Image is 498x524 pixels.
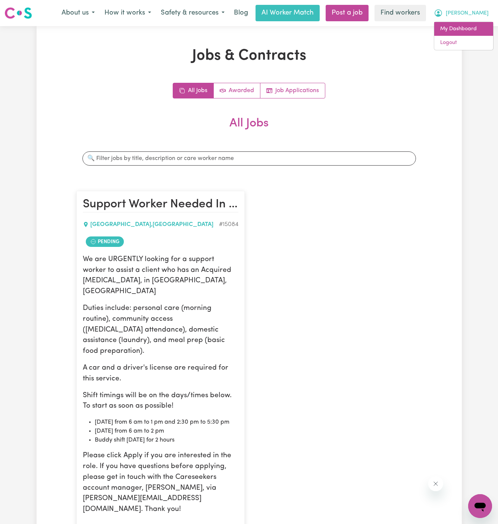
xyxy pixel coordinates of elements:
[326,5,369,21] a: Post a job
[82,151,416,166] input: 🔍 Filter jobs by title, description or care worker name
[434,22,494,50] div: My Account
[214,83,260,98] a: Active jobs
[4,5,45,11] span: Need any help?
[83,390,238,412] p: Shift timings will be on the days/times below. To start as soon as possible!
[95,436,238,445] li: Buddy shift [DATE] for 2 hours
[446,9,489,18] span: [PERSON_NAME]
[76,47,422,65] h1: Jobs & Contracts
[173,83,214,98] a: All jobs
[95,427,238,436] li: [DATE] from 6 am to 2 pm
[83,254,238,297] p: We are URGENTLY looking for a support worker to assist a client who has an Acquired [MEDICAL_DATA...
[95,418,238,427] li: [DATE] from 6 am to 1 pm and 2:30 pm to 5:30 pm
[83,303,238,357] p: Duties include: personal care (morning routine), community access ([MEDICAL_DATA] attendance), do...
[428,476,443,491] iframe: Close message
[434,22,493,36] a: My Dashboard
[83,451,238,515] p: Please click Apply if you are interested in the role. If you have questions before applying, plea...
[219,220,238,229] div: Job ID #15084
[86,236,124,247] span: Job contract pending review by care worker
[256,5,320,21] a: AI Worker Match
[375,5,426,21] a: Find workers
[468,494,492,518] iframe: Button to launch messaging window
[83,363,238,385] p: A car and a driver's license are required for this service.
[76,116,422,142] h2: All Jobs
[156,5,229,21] button: Safety & resources
[434,36,493,50] a: Logout
[260,83,325,98] a: Job applications
[100,5,156,21] button: How it works
[83,197,238,212] h2: Support Worker Needed In Mermaid Beach, QLD
[429,5,494,21] button: My Account
[83,220,219,229] div: [GEOGRAPHIC_DATA] , [GEOGRAPHIC_DATA]
[57,5,100,21] button: About us
[229,5,253,21] a: Blog
[4,6,32,20] img: Careseekers logo
[4,4,32,22] a: Careseekers logo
